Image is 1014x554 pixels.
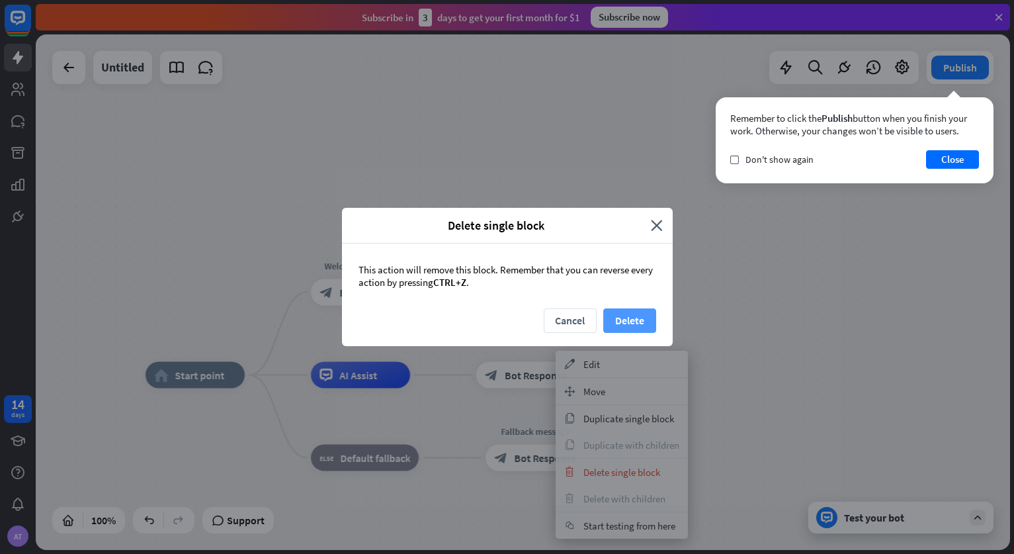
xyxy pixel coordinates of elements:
[433,276,466,289] span: CTRL+Z
[544,308,597,333] button: Cancel
[352,218,641,233] span: Delete single block
[11,5,50,45] button: Open LiveChat chat widget
[822,112,853,124] span: Publish
[730,112,979,137] div: Remember to click the button when you finish your work. Otherwise, your changes won’t be visible ...
[926,150,979,169] button: Close
[342,244,673,308] div: This action will remove this block. Remember that you can reverse every action by pressing .
[603,308,656,333] button: Delete
[651,218,663,233] i: close
[745,154,814,165] span: Don't show again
